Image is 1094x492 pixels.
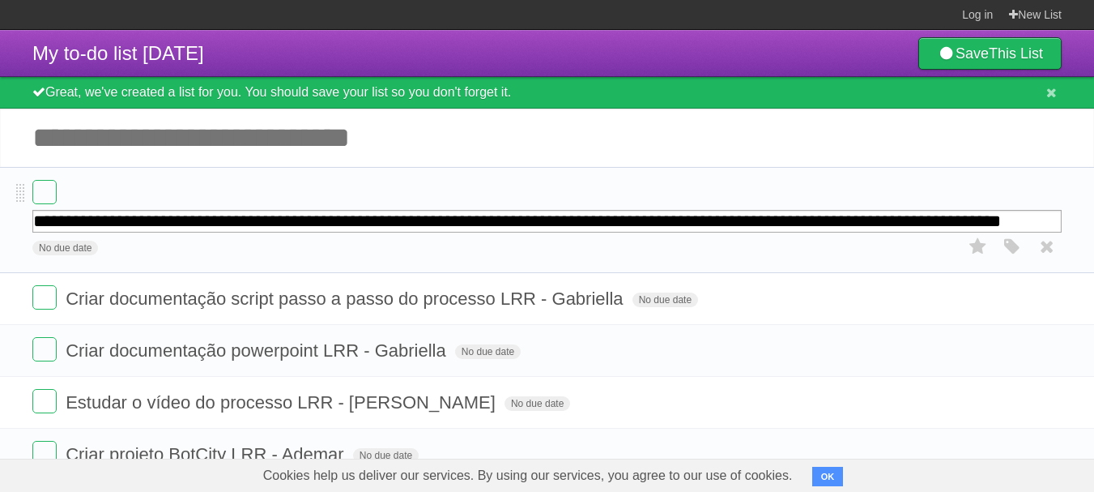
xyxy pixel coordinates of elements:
span: Criar documentação script passo a passo do processo LRR - Gabriella [66,289,627,309]
span: No due date [455,344,521,359]
span: My to-do list [DATE] [32,42,204,64]
label: Done [32,337,57,362]
label: Done [32,180,57,204]
label: Done [32,441,57,465]
label: Done [32,285,57,310]
a: SaveThis List [918,37,1062,70]
span: Criar documentação powerpoint LRR - Gabriella [66,340,450,361]
label: Star task [963,233,994,260]
span: Criar projeto BotCity LRR - Ademar [66,444,348,464]
button: OK [812,467,844,486]
b: This List [989,45,1043,62]
span: No due date [32,241,98,255]
span: Cookies help us deliver our services. By using our services, you agree to our use of cookies. [247,460,809,492]
span: No due date [353,448,419,463]
label: Done [32,389,57,413]
span: No due date [632,293,698,307]
span: No due date [504,396,570,411]
span: Estudar o vídeo do processo LRR - [PERSON_NAME] [66,392,500,413]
